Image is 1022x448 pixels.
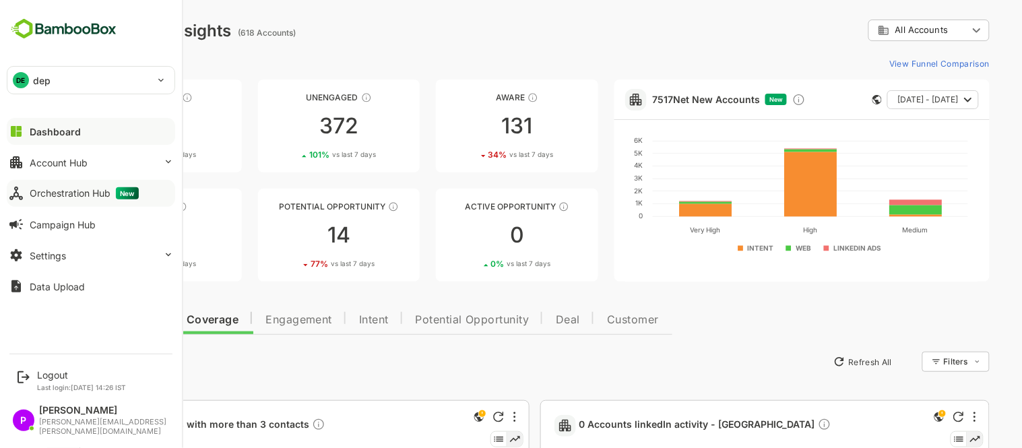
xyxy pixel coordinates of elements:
div: 101 % [262,150,329,160]
div: All Accounts [821,18,943,44]
div: This is a global insight. Segment selection is not applicable for this view [884,409,900,427]
span: vs last 7 days [285,150,329,160]
div: 92 [32,115,195,137]
div: More [466,412,469,422]
div: These accounts are warm, further nurturing would qualify them to MQAs [129,201,140,212]
span: Engagement [218,315,285,325]
p: Last login: [DATE] 14:26 IST [37,383,126,391]
div: Settings [30,250,66,261]
button: [DATE] - [DATE] [840,90,932,109]
div: Discover new ICP-fit accounts showing engagement — via intent surges, anonymous website visits, L... [745,93,759,106]
span: New [116,187,139,199]
div: Logout [37,369,126,381]
button: Refresh All [780,351,851,373]
a: Potential OpportunityThese accounts are MQAs and can be passed on to Inside Sales1477%vs last 7 days [211,189,373,282]
span: Deal [509,315,533,325]
div: Unreached [32,92,195,102]
div: Potential Opportunity [211,201,373,212]
div: Filters [895,350,943,374]
div: Description not present [265,418,278,433]
div: Data Upload [30,281,85,292]
div: [PERSON_NAME][EMAIL_ADDRESS][PERSON_NAME][DOMAIN_NAME] [39,418,168,436]
div: Description not present [771,418,784,433]
div: This card does not support filter and segments [825,95,835,104]
div: Active Opportunity [389,201,551,212]
div: 9 [32,224,195,246]
div: 0 % [444,259,504,269]
span: Potential Opportunity [369,315,482,325]
div: [PERSON_NAME] [39,405,168,416]
span: Data Quality and Coverage [46,315,191,325]
div: Account Hub [30,157,88,168]
div: More [926,412,929,422]
div: Engaged [32,201,195,212]
button: Orchestration HubNew [7,180,175,207]
text: 5K [587,149,596,157]
div: 131 [389,115,551,137]
div: Filters [897,356,921,366]
button: Campaign Hub [7,211,175,238]
span: 0 Accounts linkedIn activity - [GEOGRAPHIC_DATA] [532,418,784,433]
a: UnreachedThese accounts have not been engaged with for a defined time period9218%vs last 7 days [32,79,195,172]
div: DE [13,72,29,88]
span: vs last 7 days [463,150,507,160]
div: 18 % [86,150,149,160]
img: BambooboxFullLogoMark.5f36c76dfaba33ec1ec1367b70bb1252.svg [7,16,121,42]
div: These accounts have not been engaged with for a defined time period [135,92,146,103]
div: Refresh [906,412,917,422]
div: 0 [389,224,551,246]
div: DEdep [7,67,174,94]
div: Orchestration Hub [30,187,139,199]
text: 0 [592,212,596,220]
span: vs last 7 days [284,259,327,269]
a: Active OpportunityThese accounts have open opportunities which might be at any of the Sales Stage... [389,189,551,282]
div: Dashboard Insights [32,21,184,40]
div: 372 [211,115,373,137]
div: 34 % [441,150,507,160]
text: Medium [856,226,881,234]
a: 7517Net New Accounts [605,94,713,105]
div: These accounts are MQAs and can be passed on to Inside Sales [341,201,352,212]
text: High [757,226,771,234]
button: Account Hub [7,149,175,176]
p: dep [33,73,51,88]
span: Intent [312,315,342,325]
div: All Accounts [831,24,921,36]
span: Customer [560,315,612,325]
button: Data Upload [7,273,175,300]
div: This is a global insight. Segment selection is not applicable for this view [424,409,440,427]
div: 14 [211,224,373,246]
div: Dashboard [30,126,81,137]
span: New [722,96,736,103]
div: Refresh [446,412,457,422]
text: 6K [587,136,596,144]
a: UnengagedThese accounts have not shown enough engagement and need nurturing372101%vs last 7 days [211,79,373,172]
div: Unengaged [211,92,373,102]
div: 91 % [86,259,149,269]
a: AwareThese accounts have just entered the buying cycle and need further nurturing13134%vs last 7 ... [389,79,551,172]
div: These accounts have open opportunities which might be at any of the Sales Stages [511,201,522,212]
div: 77 % [263,259,327,269]
text: 1K [588,199,596,207]
button: Dashboard [7,118,175,145]
button: New Insights [32,350,131,374]
a: 453 Accounts with more than 3 contactsDescription not present [71,418,284,433]
a: 0 Accounts linkedIn activity - [GEOGRAPHIC_DATA]Description not present [532,418,790,433]
button: View Funnel Comparison [837,53,943,74]
text: 2K [587,187,596,195]
div: These accounts have just entered the buying cycle and need further nurturing [480,92,491,103]
span: vs last 7 days [460,259,504,269]
span: All Accounts [848,25,901,35]
text: 3K [587,174,596,182]
div: P [13,410,34,431]
span: vs last 7 days [105,150,149,160]
div: Campaign Hub [30,219,96,230]
div: These accounts have not shown enough engagement and need nurturing [314,92,325,103]
a: EngagedThese accounts are warm, further nurturing would qualify them to MQAs991%vs last 7 days [32,189,195,282]
button: Settings [7,242,175,269]
ag: (618 Accounts) [191,28,253,38]
text: Very High [643,226,674,234]
text: 4K [587,161,596,169]
span: vs last 7 days [105,259,149,269]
